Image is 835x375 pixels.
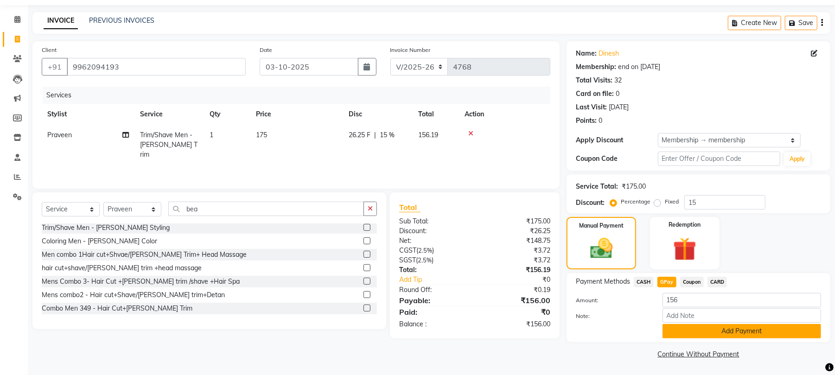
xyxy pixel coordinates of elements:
label: Percentage [621,197,650,206]
div: ₹156.00 [475,295,557,306]
div: ₹148.75 [475,236,557,246]
span: CARD [708,277,727,287]
div: Apply Discount [576,135,657,145]
div: Trim/Shave Men - [PERSON_NAME] Styling [42,223,170,233]
div: ( ) [392,255,475,265]
label: Amount: [569,296,655,305]
span: Payment Methods [576,277,630,286]
label: Date [260,46,272,54]
label: Invoice Number [390,46,431,54]
button: Apply [784,152,810,166]
div: Net: [392,236,475,246]
div: Paid: [392,306,475,318]
th: Total [413,104,459,125]
div: Combo Men 349 - Hair Cut+[PERSON_NAME] Trim [42,304,192,313]
th: Stylist [42,104,134,125]
span: | [374,130,376,140]
div: ₹3.72 [475,246,557,255]
span: CGST [399,246,416,254]
div: Coupon Code [576,154,657,164]
div: 32 [614,76,622,85]
img: _gift.svg [666,235,704,264]
div: Name: [576,49,597,58]
div: Last Visit: [576,102,607,112]
span: 26.25 F [349,130,370,140]
span: 15 % [380,130,395,140]
div: ₹156.00 [475,319,557,329]
div: Discount: [576,198,605,208]
span: 1 [210,131,213,139]
button: Save [785,16,817,30]
div: ₹26.25 [475,226,557,236]
div: [DATE] [609,102,629,112]
span: 175 [256,131,267,139]
div: Men combo 1Hair cut+Shvae/[PERSON_NAME] Trim+ Head Massage [42,250,247,260]
input: Search or Scan [168,202,364,216]
th: Qty [204,104,250,125]
button: +91 [42,58,68,76]
div: Points: [576,116,597,126]
span: 2.5% [418,247,432,254]
img: _cash.svg [583,235,620,261]
div: ₹175.00 [622,182,646,191]
div: Membership: [576,62,616,72]
a: INVOICE [44,13,78,29]
div: ₹0 [489,275,557,285]
div: Payable: [392,295,475,306]
span: 2.5% [418,256,432,264]
div: ₹0.19 [475,285,557,295]
div: Discount: [392,226,475,236]
div: ₹156.19 [475,265,557,275]
a: Add Tip [392,275,489,285]
div: Total Visits: [576,76,612,85]
label: Manual Payment [579,222,624,230]
div: 0 [616,89,619,99]
a: Dinesh [599,49,619,58]
div: end on [DATE] [618,62,660,72]
span: CASH [634,277,654,287]
input: Search by Name/Mobile/Email/Code [67,58,246,76]
div: Coloring Men - [PERSON_NAME] Color [42,236,157,246]
span: Total [399,203,421,212]
th: Action [459,104,550,125]
div: hair cut+shave/[PERSON_NAME] trim +head massage [42,263,202,273]
a: PREVIOUS INVOICES [89,16,154,25]
div: Card on file: [576,89,614,99]
button: Add Payment [663,324,821,338]
label: Redemption [669,221,701,229]
span: Trim/Shave Men - [PERSON_NAME] Trim [140,131,198,159]
div: Services [43,87,557,104]
th: Price [250,104,343,125]
button: Create New [728,16,781,30]
input: Amount [663,293,821,307]
input: Enter Offer / Coupon Code [658,152,780,166]
label: Fixed [665,197,679,206]
th: Service [134,104,204,125]
span: 156.19 [418,131,438,139]
div: ₹0 [475,306,557,318]
div: Sub Total: [392,216,475,226]
div: Mens Combo 3- Hair Cut +[PERSON_NAME] trim /shave +Hair Spa [42,277,240,286]
div: Total: [392,265,475,275]
div: ( ) [392,246,475,255]
span: SGST [399,256,416,264]
span: Praveen [47,131,72,139]
a: Continue Without Payment [568,350,829,359]
div: Mens combo2 - Hair cut+Shave/[PERSON_NAME] trim+Detan [42,290,225,300]
div: 0 [599,116,602,126]
div: ₹3.72 [475,255,557,265]
input: Add Note [663,308,821,323]
span: GPay [657,277,676,287]
span: Coupon [680,277,704,287]
th: Disc [343,104,413,125]
label: Client [42,46,57,54]
div: Round Off: [392,285,475,295]
div: ₹175.00 [475,216,557,226]
label: Note: [569,312,655,320]
div: Balance : [392,319,475,329]
div: Service Total: [576,182,618,191]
